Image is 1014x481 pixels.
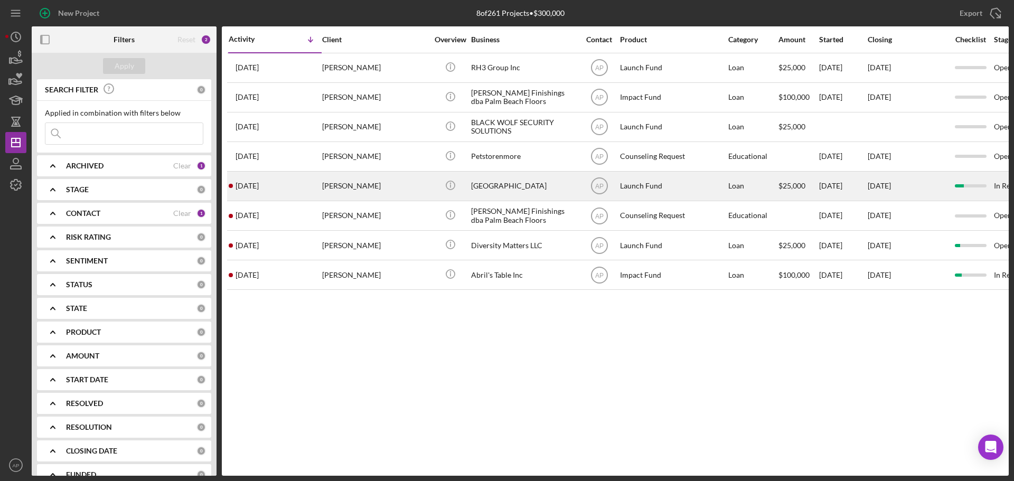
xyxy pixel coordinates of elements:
[66,399,103,408] b: RESOLVED
[819,54,867,82] div: [DATE]
[620,83,726,111] div: Impact Fund
[819,143,867,171] div: [DATE]
[471,83,577,111] div: [PERSON_NAME] Finishings dba Palm Beach Floors
[620,172,726,200] div: Launch Fund
[236,211,259,220] time: 2025-05-06 01:08
[196,85,206,95] div: 0
[196,185,206,194] div: 0
[196,327,206,337] div: 0
[322,231,428,259] div: [PERSON_NAME]
[471,35,577,44] div: Business
[595,94,603,101] text: AP
[620,54,726,82] div: Launch Fund
[728,35,777,44] div: Category
[595,124,603,131] text: AP
[66,375,108,384] b: START DATE
[66,470,96,479] b: FUNDED
[322,202,428,230] div: [PERSON_NAME]
[66,352,99,360] b: AMOUNT
[620,261,726,289] div: Impact Fund
[868,181,891,190] time: [DATE]
[579,35,619,44] div: Contact
[58,3,99,24] div: New Project
[471,113,577,141] div: BLACK WOLF SECURITY SOLUTIONS
[778,35,818,44] div: Amount
[5,455,26,476] button: AP
[322,172,428,200] div: [PERSON_NAME]
[728,172,777,200] div: Loan
[115,58,134,74] div: Apply
[177,35,195,44] div: Reset
[173,209,191,218] div: Clear
[236,271,259,279] time: 2024-08-12 20:29
[236,122,259,131] time: 2025-06-10 13:32
[948,35,993,44] div: Checklist
[66,209,100,218] b: CONTACT
[471,231,577,259] div: Diversity Matters LLC
[322,35,428,44] div: Client
[868,152,891,161] time: [DATE]
[196,256,206,266] div: 0
[778,231,818,259] div: $25,000
[236,152,259,161] time: 2025-05-23 19:19
[778,261,818,289] div: $100,000
[595,271,603,279] text: AP
[978,435,1003,460] div: Open Intercom Messenger
[201,34,211,45] div: 2
[66,423,112,431] b: RESOLUTION
[236,182,259,190] time: 2025-05-21 23:17
[66,233,111,241] b: RISK RATING
[778,113,818,141] div: $25,000
[66,280,92,289] b: STATUS
[819,35,867,44] div: Started
[868,92,891,101] time: [DATE]
[322,83,428,111] div: [PERSON_NAME]
[728,143,777,171] div: Educational
[196,161,206,171] div: 1
[173,162,191,170] div: Clear
[595,153,603,161] text: AP
[322,54,428,82] div: [PERSON_NAME]
[620,113,726,141] div: Launch Fund
[103,58,145,74] button: Apply
[196,280,206,289] div: 0
[471,172,577,200] div: [GEOGRAPHIC_DATA]
[595,64,603,72] text: AP
[819,261,867,289] div: [DATE]
[229,35,275,43] div: Activity
[45,86,98,94] b: SEARCH FILTER
[778,54,818,82] div: $25,000
[114,35,135,44] b: Filters
[620,202,726,230] div: Counseling Request
[196,422,206,432] div: 0
[620,143,726,171] div: Counseling Request
[13,463,20,468] text: AP
[236,63,259,72] time: 2025-07-02 16:37
[620,231,726,259] div: Launch Fund
[868,241,891,250] time: [DATE]
[476,9,565,17] div: 8 of 261 Projects • $300,000
[728,261,777,289] div: Loan
[196,209,206,218] div: 1
[196,446,206,456] div: 0
[66,257,108,265] b: SENTIMENT
[66,162,104,170] b: ARCHIVED
[728,54,777,82] div: Loan
[236,241,259,250] time: 2025-04-08 20:07
[819,231,867,259] div: [DATE]
[196,399,206,408] div: 0
[471,143,577,171] div: Petstorenmore
[620,35,726,44] div: Product
[595,242,603,249] text: AP
[196,351,206,361] div: 0
[819,202,867,230] div: [DATE]
[868,35,947,44] div: Closing
[196,304,206,313] div: 0
[322,143,428,171] div: [PERSON_NAME]
[595,212,603,220] text: AP
[819,83,867,111] div: [DATE]
[728,113,777,141] div: Loan
[196,375,206,384] div: 0
[728,202,777,230] div: Educational
[595,183,603,190] text: AP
